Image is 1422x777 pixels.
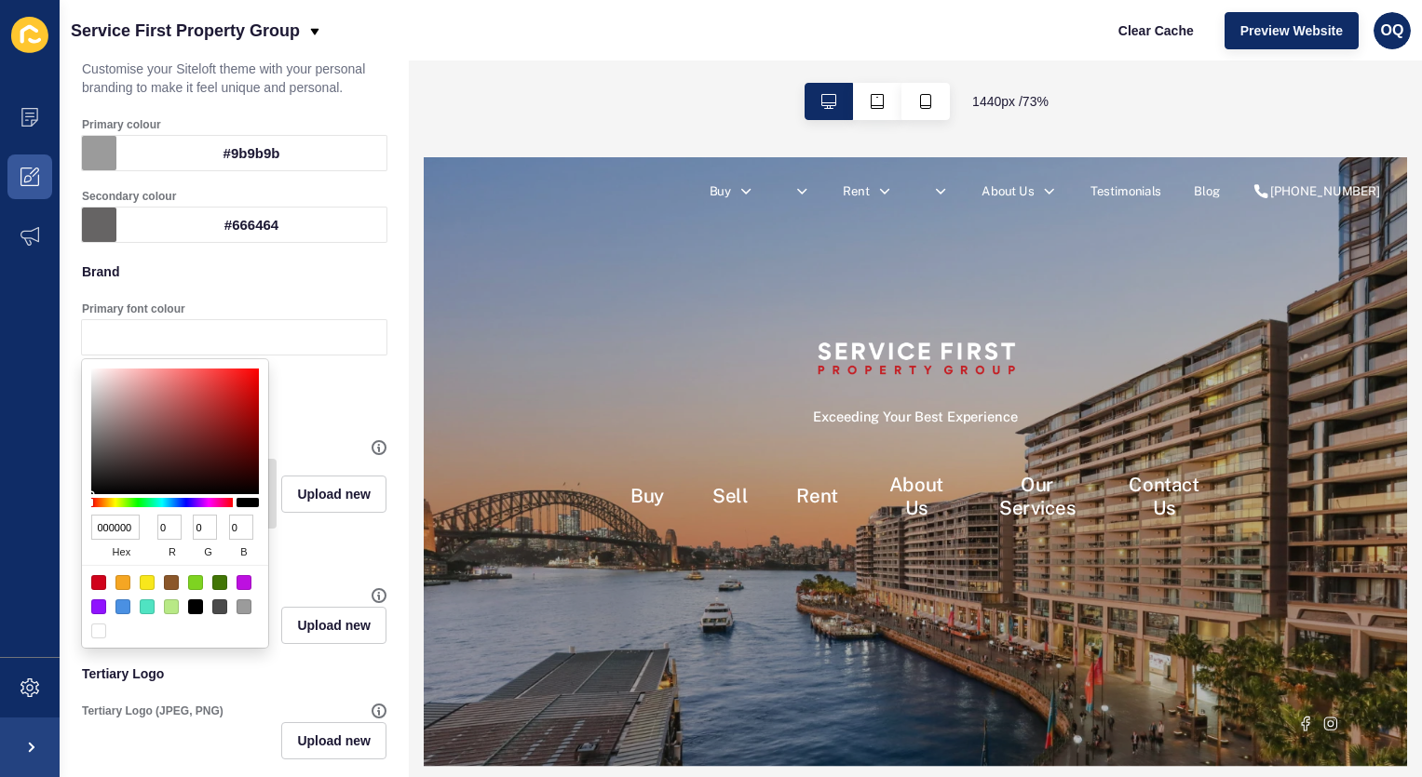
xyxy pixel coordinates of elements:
[389,35,419,58] a: Buy
[1225,12,1359,49] button: Preview Website
[281,476,386,513] button: Upload new
[116,136,386,170] div: #9b9b9b
[188,599,203,614] div: #000000
[164,599,179,614] div: #B8E986
[82,703,223,718] label: Tertiary Logo (JPEG, PNG)
[82,301,185,316] label: Primary font colour
[297,616,371,635] span: Upload new
[281,607,386,644] button: Upload new
[115,575,130,590] div: #F5A623
[281,446,328,476] a: Buy
[297,485,371,503] span: Upload new
[82,117,161,132] label: Primary colour
[237,599,251,614] div: #9B9B9B
[91,623,106,638] div: #FFFFFF
[962,430,1058,492] a: Contact Us
[164,575,179,590] div: #8B572A
[508,446,564,476] a: Rent
[91,540,152,565] span: hex
[1155,35,1304,58] div: [PHONE_NUMBER]
[212,599,227,614] div: #4A4A4A
[140,575,155,590] div: #F8E71C
[1103,12,1210,49] button: Clear Cache
[572,35,608,58] a: Rent
[82,251,386,292] p: Brand
[634,430,709,492] a: About Us
[281,722,386,759] button: Upload new
[909,35,1006,58] a: Testimonials
[784,430,888,492] a: Our Services
[82,653,386,694] p: Tertiary Logo
[140,599,155,614] div: #50E3C2
[71,7,300,54] p: Service First Property Group
[393,446,442,476] a: Sell
[91,599,106,614] div: #9013FE
[91,575,106,590] div: #D0021B
[115,599,130,614] div: #4A90E2
[82,48,386,108] p: Customise your Siteloft theme with your personal branding to make it feel unique and personal.
[237,575,251,590] div: #BD10E0
[531,342,810,365] h2: Exceeding Your Best Experience
[188,575,203,590] div: #7ED321
[1118,21,1194,40] span: Clear Cache
[212,575,227,590] div: #417505
[193,540,223,565] span: g
[157,540,187,565] span: r
[116,208,386,242] div: #666464
[521,225,819,324] img: logo
[1050,35,1086,58] a: Blog
[297,731,371,750] span: Upload new
[1240,21,1343,40] span: Preview Website
[1131,35,1304,58] a: [PHONE_NUMBER]
[82,189,176,204] label: Secondary colour
[1381,21,1404,40] span: OQ
[972,92,1049,111] span: 1440 px / 73 %
[761,35,833,58] a: About Us
[229,540,259,565] span: b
